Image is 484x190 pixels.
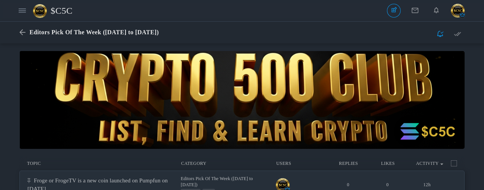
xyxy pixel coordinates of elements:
span: $C5C [51,2,78,19]
a: Editors Pick Of The Week ([DATE] to [DATE]) [181,176,270,188]
span: 0 [386,182,388,187]
img: 91x91forum.png [33,4,51,18]
span: Editors Pick Of The Week ([DATE] to [DATE]) [181,176,253,187]
span: 0 [347,182,349,187]
time: 12h [424,182,431,187]
li: Category [177,160,276,167]
li: Likes [368,160,408,167]
li: Topic [27,160,177,167]
a: Activity [416,161,439,166]
span: Editors Pick Of The Week ([DATE] to [DATE]) [29,29,159,35]
a: $C5C [33,2,78,19]
a: Replies [339,161,358,166]
li: Users [276,160,325,167]
img: cropcircle.png [451,4,465,18]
